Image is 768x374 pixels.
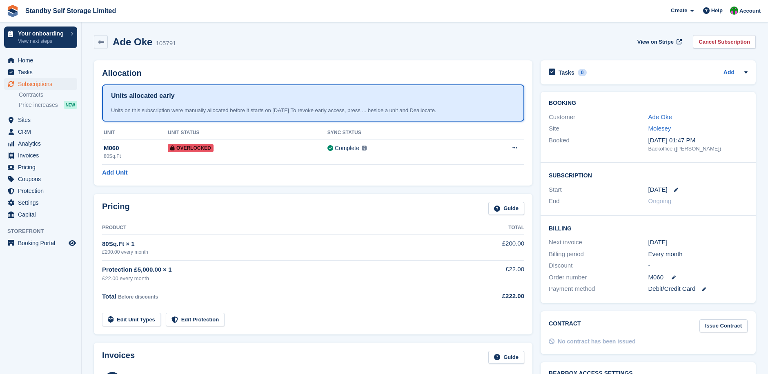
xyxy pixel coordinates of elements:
[549,284,648,294] div: Payment method
[549,250,648,259] div: Billing period
[4,150,77,161] a: menu
[648,136,748,145] div: [DATE] 01:47 PM
[111,91,175,101] h1: Units allocated early
[102,239,460,249] div: 80Sq.Ft × 1
[460,235,524,260] td: £200.00
[67,238,77,248] a: Preview store
[4,173,77,185] a: menu
[7,5,19,17] img: stora-icon-8386f47178a22dfd0bd8f6a31ec36ba5ce8667c1dd55bd0f319d3a0aa187defe.svg
[166,313,225,326] a: Edit Protection
[156,39,176,48] div: 105791
[693,35,756,49] a: Cancel Subscription
[549,319,581,333] h2: Contract
[460,292,524,301] div: £222.00
[18,209,67,220] span: Capital
[549,273,648,282] div: Order number
[113,36,152,47] h2: Ade Oke
[102,221,460,235] th: Product
[7,227,81,235] span: Storefront
[648,238,748,247] div: [DATE]
[102,293,116,300] span: Total
[549,238,648,247] div: Next invoice
[168,126,327,139] th: Unit Status
[648,197,672,204] span: Ongoing
[549,224,748,232] h2: Billing
[578,69,587,76] div: 0
[19,101,58,109] span: Price increases
[488,351,524,364] a: Guide
[4,209,77,220] a: menu
[102,248,460,256] div: £200.00 every month
[22,4,119,18] a: Standby Self Storage Limited
[634,35,683,49] a: View on Stripe
[723,68,735,77] a: Add
[64,101,77,109] div: NEW
[18,78,67,90] span: Subscriptions
[335,144,359,153] div: Complete
[4,162,77,173] a: menu
[19,91,77,99] a: Contracts
[4,78,77,90] a: menu
[18,55,67,66] span: Home
[102,69,524,78] h2: Allocation
[102,126,168,139] th: Unit
[648,113,672,120] a: Ade Oke
[648,261,748,270] div: -
[18,66,67,78] span: Tasks
[549,124,648,133] div: Site
[102,313,161,326] a: Edit Unit Types
[648,284,748,294] div: Debit/Credit Card
[4,126,77,137] a: menu
[102,168,127,177] a: Add Unit
[460,221,524,235] th: Total
[102,202,130,215] h2: Pricing
[4,114,77,126] a: menu
[648,125,671,132] a: Molesey
[4,55,77,66] a: menu
[4,237,77,249] a: menu
[19,100,77,109] a: Price increases NEW
[648,185,668,195] time: 2025-09-21 00:00:00 UTC
[102,274,460,283] div: £22.00 every month
[549,185,648,195] div: Start
[549,261,648,270] div: Discount
[559,69,574,76] h2: Tasks
[549,197,648,206] div: End
[18,197,67,208] span: Settings
[549,136,648,153] div: Booked
[648,145,748,153] div: Backoffice ([PERSON_NAME])
[549,171,748,179] h2: Subscription
[549,113,648,122] div: Customer
[111,106,515,115] div: Units on this subscription were manually allocated before it starts on [DATE] To revoke early acc...
[18,173,67,185] span: Coupons
[18,31,67,36] p: Your onboarding
[648,273,664,282] span: M060
[739,7,761,15] span: Account
[118,294,158,300] span: Before discounts
[711,7,723,15] span: Help
[18,114,67,126] span: Sites
[104,153,168,160] div: 80Sq.Ft
[18,126,67,137] span: CRM
[327,126,465,139] th: Sync Status
[730,7,738,15] img: Michelle Mustoe
[549,100,748,106] h2: Booking
[4,27,77,48] a: Your onboarding View next steps
[637,38,674,46] span: View on Stripe
[18,162,67,173] span: Pricing
[18,185,67,197] span: Protection
[104,144,168,153] div: M060
[18,237,67,249] span: Booking Portal
[18,138,67,149] span: Analytics
[558,337,636,346] div: No contract has been issued
[671,7,687,15] span: Create
[102,351,135,364] h2: Invoices
[699,319,748,333] a: Issue Contract
[4,197,77,208] a: menu
[648,250,748,259] div: Every month
[4,185,77,197] a: menu
[168,144,214,152] span: Overlocked
[18,38,67,45] p: View next steps
[4,138,77,149] a: menu
[4,66,77,78] a: menu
